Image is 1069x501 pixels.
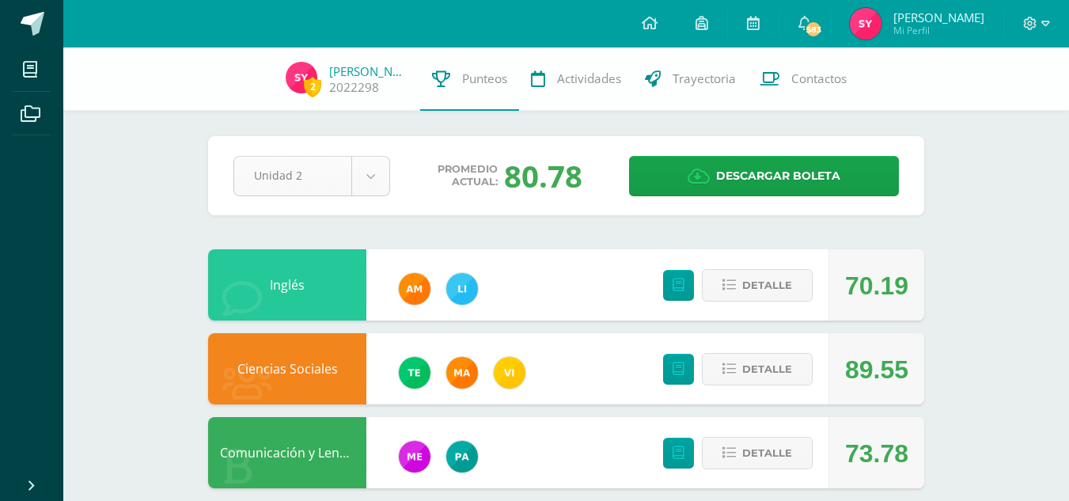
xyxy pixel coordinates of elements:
[791,70,847,87] span: Contactos
[208,333,366,404] div: Ciencias Sociales
[446,273,478,305] img: 82db8514da6684604140fa9c57ab291b.png
[234,157,389,195] a: Unidad 2
[893,24,984,37] span: Mi Perfil
[702,353,813,385] button: Detalle
[557,70,621,87] span: Actividades
[399,273,430,305] img: 27d1f5085982c2e99c83fb29c656b88a.png
[519,47,633,111] a: Actividades
[399,441,430,473] img: 498c526042e7dcf1c615ebb741a80315.png
[629,156,899,196] a: Descargar boleta
[208,249,366,321] div: Inglés
[845,418,908,489] div: 73.78
[329,63,408,79] a: [PERSON_NAME]
[286,62,317,93] img: 0aa53c0745a0659898462b4f1c47c08b.png
[208,417,366,488] div: Comunicación y Lenguaje
[845,250,908,321] div: 70.19
[742,355,792,384] span: Detalle
[702,269,813,302] button: Detalle
[399,357,430,389] img: 43d3dab8d13cc64d9a3940a0882a4dc3.png
[462,70,507,87] span: Punteos
[446,357,478,389] img: 266030d5bbfb4fab9f05b9da2ad38396.png
[504,155,582,196] div: 80.78
[893,9,984,25] span: [PERSON_NAME]
[329,79,379,96] a: 2022298
[742,438,792,468] span: Detalle
[446,441,478,473] img: 53dbe22d98c82c2b31f74347440a2e81.png
[673,70,736,87] span: Trayectoria
[420,47,519,111] a: Punteos
[845,334,908,405] div: 89.55
[254,157,332,194] span: Unidad 2
[438,163,498,188] span: Promedio actual:
[748,47,859,111] a: Contactos
[742,271,792,300] span: Detalle
[716,157,840,195] span: Descargar boleta
[702,437,813,469] button: Detalle
[304,77,321,97] span: 2
[850,8,881,40] img: 0aa53c0745a0659898462b4f1c47c08b.png
[494,357,525,389] img: f428c1eda9873657749a26557ec094a8.png
[633,47,748,111] a: Trayectoria
[805,21,822,38] span: 583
